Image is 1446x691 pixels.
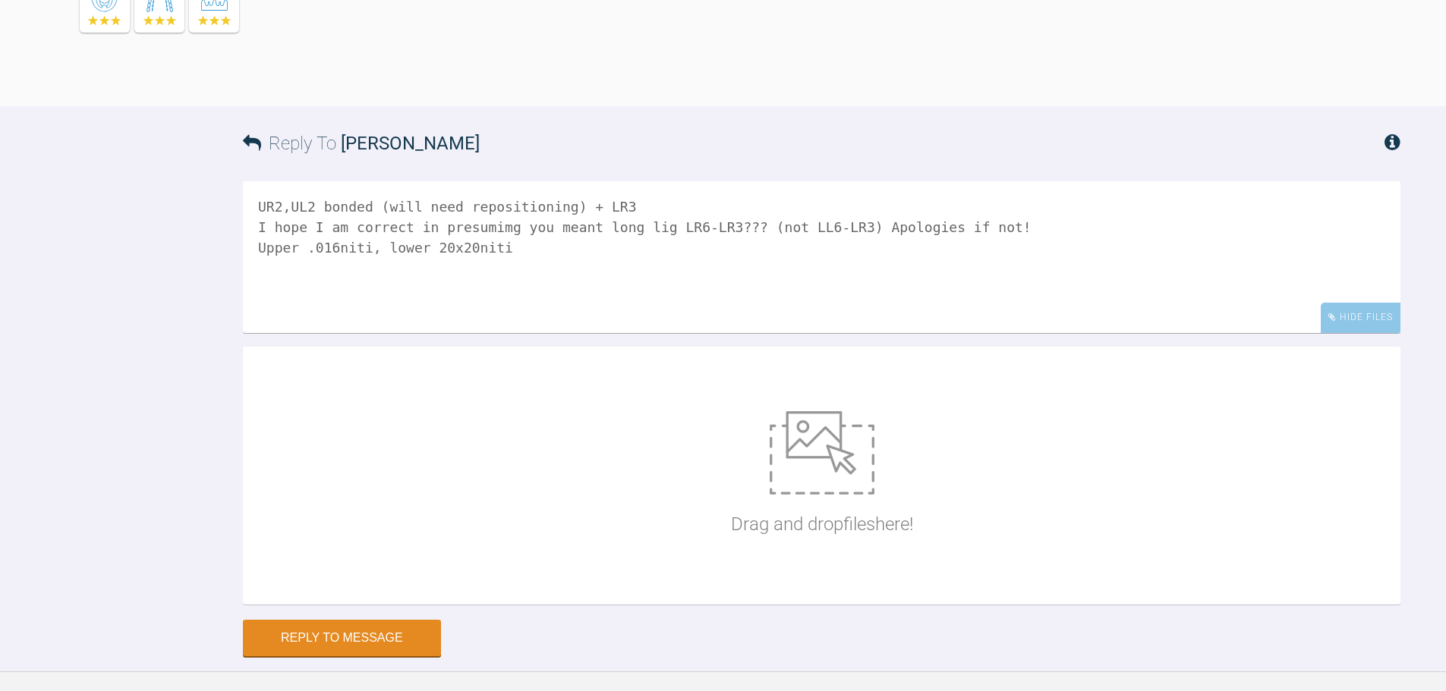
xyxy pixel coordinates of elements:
h3: Reply To [243,129,480,158]
span: [PERSON_NAME] [341,133,480,154]
button: Reply to Message [243,620,441,656]
p: Drag and drop files here! [731,510,913,539]
textarea: UR2,UL2 bonded (will need repositioning) + LR3 I hope I am correct in presumimg you meant long li... [243,181,1400,333]
div: Hide Files [1321,303,1400,332]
